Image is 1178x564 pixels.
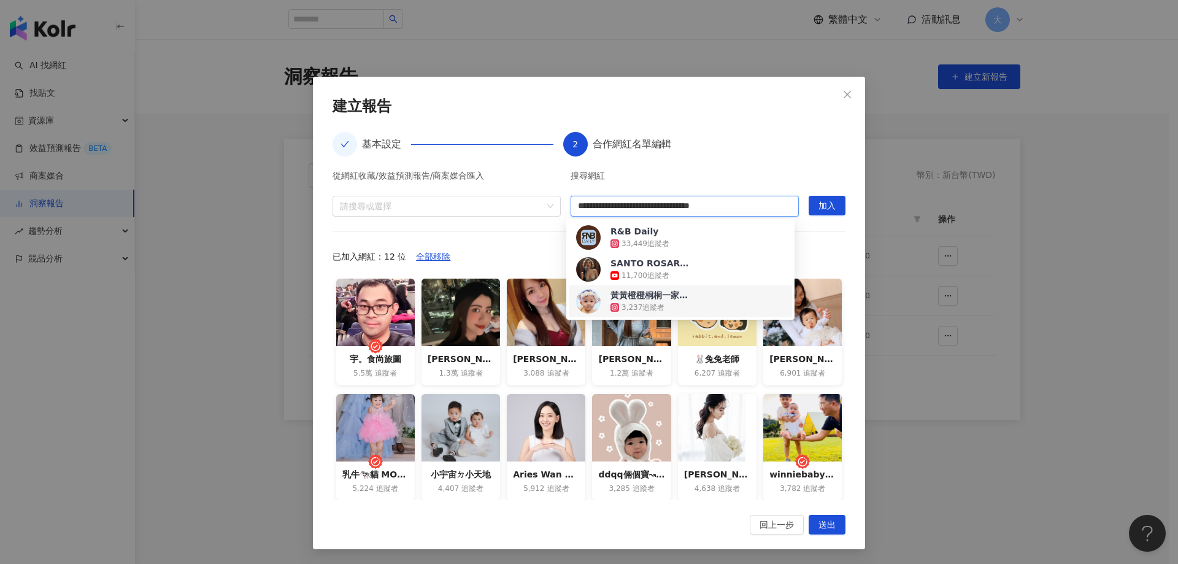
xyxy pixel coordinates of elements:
div: 乳牛🐄貓 MOMO 與檸檬🍋妹 [342,468,409,481]
div: 從網紅收藏/效益預測報告/商案媒合匯入 [333,171,561,186]
span: 追蹤者 [375,368,397,379]
div: SANTO ROSARIO DE HOY [569,253,792,285]
div: R&B Daily [610,225,658,238]
div: SANTO ROSARIO DE HOY [610,257,690,269]
div: 黃黃橙橙桐桐一家daily ´ސު｀ [569,285,792,317]
div: Aries Wan 小萬 [513,468,579,481]
div: 小宇宙ㄉ小天地 [428,468,494,481]
span: 送出 [818,516,836,535]
button: Close [835,82,860,107]
span: 2 [572,139,578,149]
span: 追蹤者 [547,368,569,379]
span: 追蹤者 [631,368,653,379]
span: 追蹤者 [718,368,740,379]
span: close [842,90,852,99]
span: check [341,140,349,149]
div: 11,700 追蹤者 [622,271,669,281]
span: 追蹤者 [461,368,483,379]
div: 33,449 追蹤者 [622,239,669,249]
div: 合作網紅名單編輯 [593,132,671,156]
span: 1.2萬 [610,368,629,379]
div: [PERSON_NAME]（婚禮/活動主持人） [513,352,579,366]
div: [PERSON_NAME] [428,352,494,366]
span: 5.5萬 [353,368,372,379]
span: 追蹤者 [633,484,655,494]
span: 追蹤者 [803,484,825,494]
img: KOL Avatar [576,225,601,250]
div: 搜尋網紅 [571,171,799,186]
span: 5,224 [352,484,373,494]
span: 1.3萬 [439,368,458,379]
span: 3,285 [609,484,629,494]
div: R&B Daily [569,222,792,253]
div: winniebaby_0402 [769,468,836,481]
span: 追蹤者 [461,484,483,494]
div: [PERSON_NAME] [684,468,750,481]
span: 追蹤者 [376,484,398,494]
div: 已加入網紅：12 位 [333,247,845,266]
span: 4,407 [438,484,459,494]
button: 送出 [809,515,845,535]
button: 回上一步 [750,515,804,535]
button: 加入 [809,196,845,215]
span: 6,901 [780,368,801,379]
span: 追蹤者 [718,484,740,494]
button: 全部移除 [406,247,460,266]
span: 回上一步 [760,516,794,535]
span: 3,782 [780,484,801,494]
span: 追蹤者 [547,484,569,494]
div: [PERSON_NAME] [598,352,664,366]
span: 全部移除 [416,247,450,267]
div: 宇。食尚旅圖 [342,352,409,366]
span: 3,088 [523,368,544,379]
div: ddqq倆個寶↝ 生活日常 [598,468,664,481]
span: 4,638 [695,484,715,494]
span: 6,207 [695,368,715,379]
img: KOL Avatar [576,257,601,282]
span: 5,912 [523,484,544,494]
div: 🐰兔兔老師 [684,352,750,366]
span: 加入 [818,196,836,216]
div: 黃黃橙橙桐桐一家daily ´ސު｀ [610,289,690,301]
div: [PERSON_NAME]​ꪮ​ꪗ​ᥴ​ꫀ​ ꪶ​𝓲​ꪀ​ 婕樂纖總代理｜行動加盟｜ [769,352,836,366]
div: 基本設定 [362,132,411,156]
div: 建立報告 [333,96,845,117]
img: KOL Avatar [576,289,601,314]
div: 3,237 追蹤者 [622,303,664,313]
span: 追蹤者 [803,368,825,379]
